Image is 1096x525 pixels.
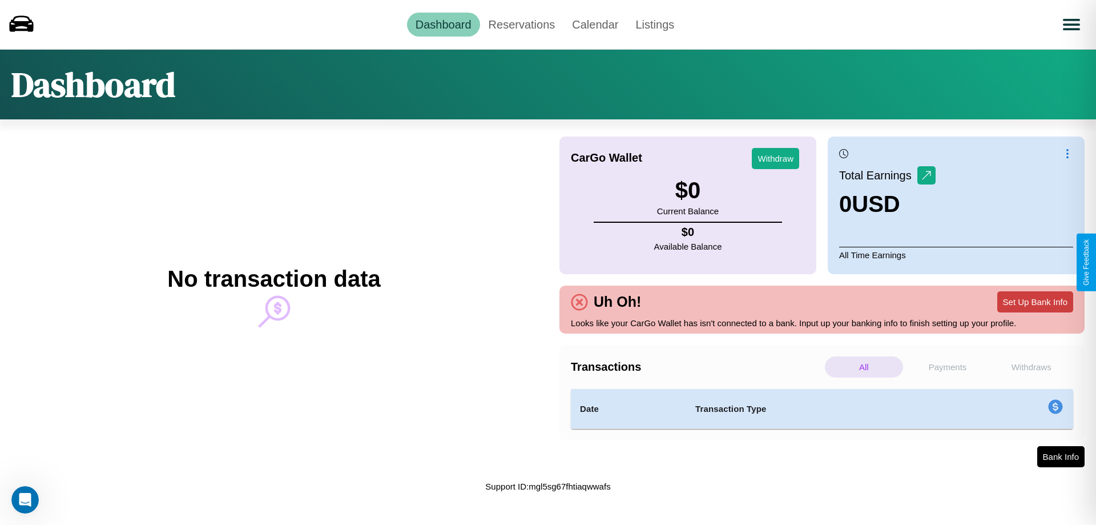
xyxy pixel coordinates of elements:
[654,239,722,254] p: Available Balance
[480,13,564,37] a: Reservations
[1082,239,1090,286] div: Give Feedback
[752,148,799,169] button: Withdraw
[11,61,175,108] h1: Dashboard
[571,151,642,165] h4: CarGo Wallet
[997,291,1073,312] button: Set Up Bank Info
[657,178,719,203] h3: $ 0
[627,13,683,37] a: Listings
[167,266,380,292] h2: No transaction data
[485,479,610,494] p: Support ID: mgl5sg67fhtiaqwwafs
[695,402,954,416] h4: Transaction Type
[839,165,917,186] p: Total Earnings
[657,203,719,219] p: Current Balance
[825,356,903,378] p: All
[580,402,677,416] h4: Date
[839,247,1073,263] p: All Time Earnings
[588,294,647,310] h4: Uh Oh!
[563,13,627,37] a: Calendar
[1055,9,1087,41] button: Open menu
[909,356,987,378] p: Payments
[839,191,936,217] h3: 0 USD
[571,360,822,374] h4: Transactions
[407,13,480,37] a: Dashboard
[11,486,39,514] iframe: Intercom live chat
[992,356,1070,378] p: Withdraws
[571,389,1073,429] table: simple table
[1037,446,1085,467] button: Bank Info
[571,315,1073,331] p: Looks like your CarGo Wallet has isn't connected to a bank. Input up your banking info to finish ...
[654,226,722,239] h4: $ 0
